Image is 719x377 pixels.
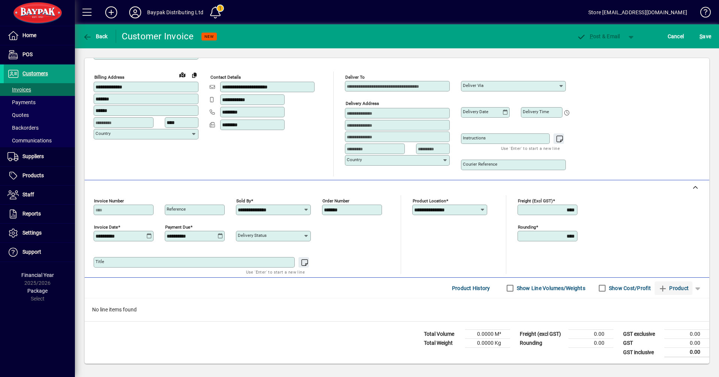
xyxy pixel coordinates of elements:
a: Communications [4,134,75,147]
mat-label: Order number [322,198,349,203]
mat-label: Instructions [463,135,486,141]
a: Backorders [4,121,75,134]
span: P [590,33,593,39]
mat-label: Deliver To [345,75,365,80]
mat-label: Freight (excl GST) [518,198,553,203]
div: No line items found [85,298,709,321]
a: Support [4,243,75,262]
mat-label: Invoice number [94,198,124,203]
td: Total Volume [420,330,465,339]
td: 0.00 [664,339,709,348]
span: Back [83,33,108,39]
label: Show Line Volumes/Weights [515,284,585,292]
td: GST [619,339,664,348]
a: POS [4,45,75,64]
mat-label: Title [95,259,104,264]
a: Quotes [4,109,75,121]
a: Products [4,166,75,185]
button: Copy to Delivery address [188,69,200,81]
span: Financial Year [21,272,54,278]
a: Home [4,26,75,45]
button: Back [81,30,110,43]
button: Product History [449,281,493,295]
mat-label: Reference [167,206,186,212]
mat-label: Delivery time [523,109,549,114]
mat-hint: Use 'Enter' to start a new line [246,268,305,276]
mat-label: Courier Reference [463,162,497,167]
a: Knowledge Base [695,1,710,26]
td: 0.00 [664,330,709,339]
a: Reports [4,205,75,223]
span: Staff [22,191,34,197]
label: Show Cost/Profit [607,284,651,292]
td: 0.00 [568,330,613,339]
mat-label: Country [347,157,362,162]
td: Freight (excl GST) [516,330,568,339]
span: Backorders [7,125,39,131]
button: Save [698,30,713,43]
td: 0.00 [568,339,613,348]
td: Rounding [516,339,568,348]
app-page-header-button: Back [75,30,116,43]
span: Product [658,282,689,294]
span: Support [22,249,41,255]
a: Settings [4,224,75,242]
mat-label: Delivery date [463,109,488,114]
td: GST inclusive [619,348,664,357]
td: 0.00 [664,348,709,357]
mat-label: Delivery status [238,233,267,238]
span: ost & Email [577,33,620,39]
a: Staff [4,186,75,204]
mat-label: Country [95,131,110,136]
span: Settings [22,230,42,236]
a: Payments [4,96,75,109]
mat-label: Product location [413,198,446,203]
a: Invoices [4,83,75,96]
span: Customers [22,70,48,76]
span: NEW [204,34,214,39]
button: Post & Email [573,30,624,43]
span: Package [27,288,48,294]
div: Customer Invoice [122,30,194,42]
div: Store [EMAIL_ADDRESS][DOMAIN_NAME] [588,6,687,18]
button: Product [655,281,692,295]
span: Product History [452,282,490,294]
span: S [700,33,703,39]
button: Cancel [666,30,686,43]
span: Invoices [7,87,31,93]
span: Home [22,32,36,38]
div: Baypak Distributing Ltd [147,6,203,18]
mat-hint: Use 'Enter' to start a new line [501,144,560,153]
a: View on map [176,69,188,81]
td: Total Weight [420,339,465,348]
td: GST exclusive [619,330,664,339]
span: Suppliers [22,153,44,159]
span: Reports [22,211,41,217]
mat-label: Deliver via [463,83,483,88]
button: Profile [123,6,147,19]
span: Cancel [668,30,684,42]
td: 0.0000 Kg [465,339,510,348]
span: Products [22,172,44,178]
mat-label: Payment due [165,224,190,230]
span: Quotes [7,112,29,118]
span: Communications [7,138,52,144]
button: Add [99,6,123,19]
td: 0.0000 M³ [465,330,510,339]
mat-label: Sold by [236,198,251,203]
mat-label: Rounding [518,224,536,230]
span: Payments [7,99,36,105]
span: ave [700,30,711,42]
a: Suppliers [4,147,75,166]
span: POS [22,51,33,57]
mat-label: Invoice date [94,224,118,230]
